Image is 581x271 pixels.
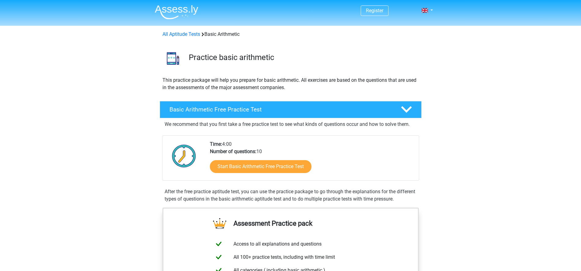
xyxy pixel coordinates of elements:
[189,53,417,62] h3: Practice basic arithmetic
[160,45,186,71] img: basic arithmetic
[165,121,417,128] p: We recommend that you first take a free practice test to see what kinds of questions occur and ho...
[162,188,419,203] div: After the free practice aptitude test, you can use the practice package to go through the explana...
[162,77,419,91] p: This practice package will help you prepare for basic arithmetic. All exercises are based on the ...
[210,149,256,154] b: Number of questions:
[157,101,424,118] a: Basic Arithmetic Free Practice Test
[162,31,200,37] a: All Aptitude Tests
[210,141,222,147] b: Time:
[169,106,391,113] h4: Basic Arithmetic Free Practice Test
[366,8,383,13] a: Register
[160,31,421,38] div: Basic Arithmetic
[205,141,419,180] div: 4:00 10
[210,160,311,173] a: Start Basic Arithmetic Free Practice Test
[155,5,198,19] img: Assessly
[169,141,199,171] img: Clock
